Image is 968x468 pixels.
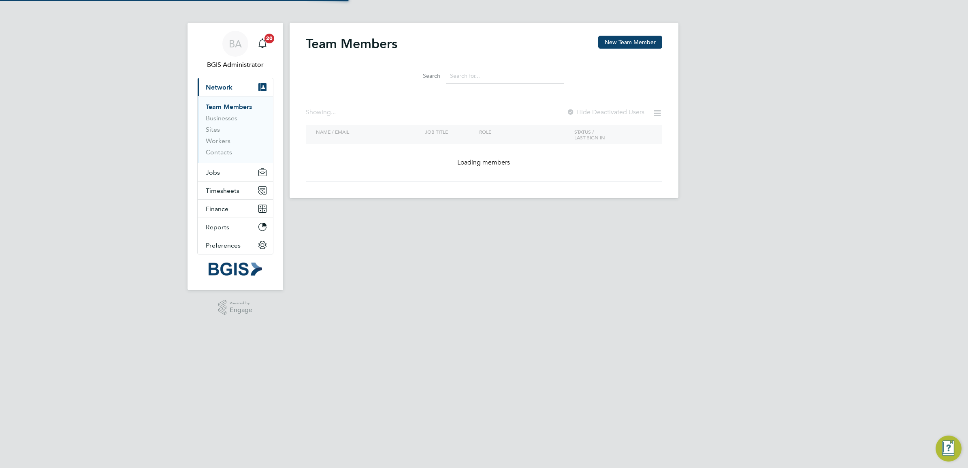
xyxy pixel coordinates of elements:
[598,36,662,49] button: New Team Member
[198,236,273,254] button: Preferences
[206,126,220,133] a: Sites
[206,103,252,111] a: Team Members
[206,169,220,176] span: Jobs
[197,263,273,276] a: Go to home page
[209,263,262,276] img: bgis-logo-retina.png
[218,300,253,315] a: Powered byEngage
[206,148,232,156] a: Contacts
[936,436,962,462] button: Engage Resource Center
[197,31,273,70] a: BABGIS Administrator
[206,137,230,145] a: Workers
[206,223,229,231] span: Reports
[198,218,273,236] button: Reports
[306,36,397,52] h2: Team Members
[198,182,273,199] button: Timesheets
[206,205,228,213] span: Finance
[188,23,283,290] nav: Main navigation
[306,108,337,117] div: Showing
[404,72,440,79] label: Search
[254,31,271,57] a: 20
[206,241,241,249] span: Preferences
[198,78,273,96] button: Network
[230,307,252,314] span: Engage
[206,114,237,122] a: Businesses
[197,60,273,70] span: BGIS Administrator
[198,200,273,218] button: Finance
[264,34,274,43] span: 20
[229,38,242,49] span: BA
[206,187,239,194] span: Timesheets
[230,300,252,307] span: Powered by
[567,108,644,116] label: Hide Deactivated Users
[446,68,564,84] input: Search for...
[206,83,232,91] span: Network
[198,163,273,181] button: Jobs
[198,96,273,163] div: Network
[331,108,336,116] span: ...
